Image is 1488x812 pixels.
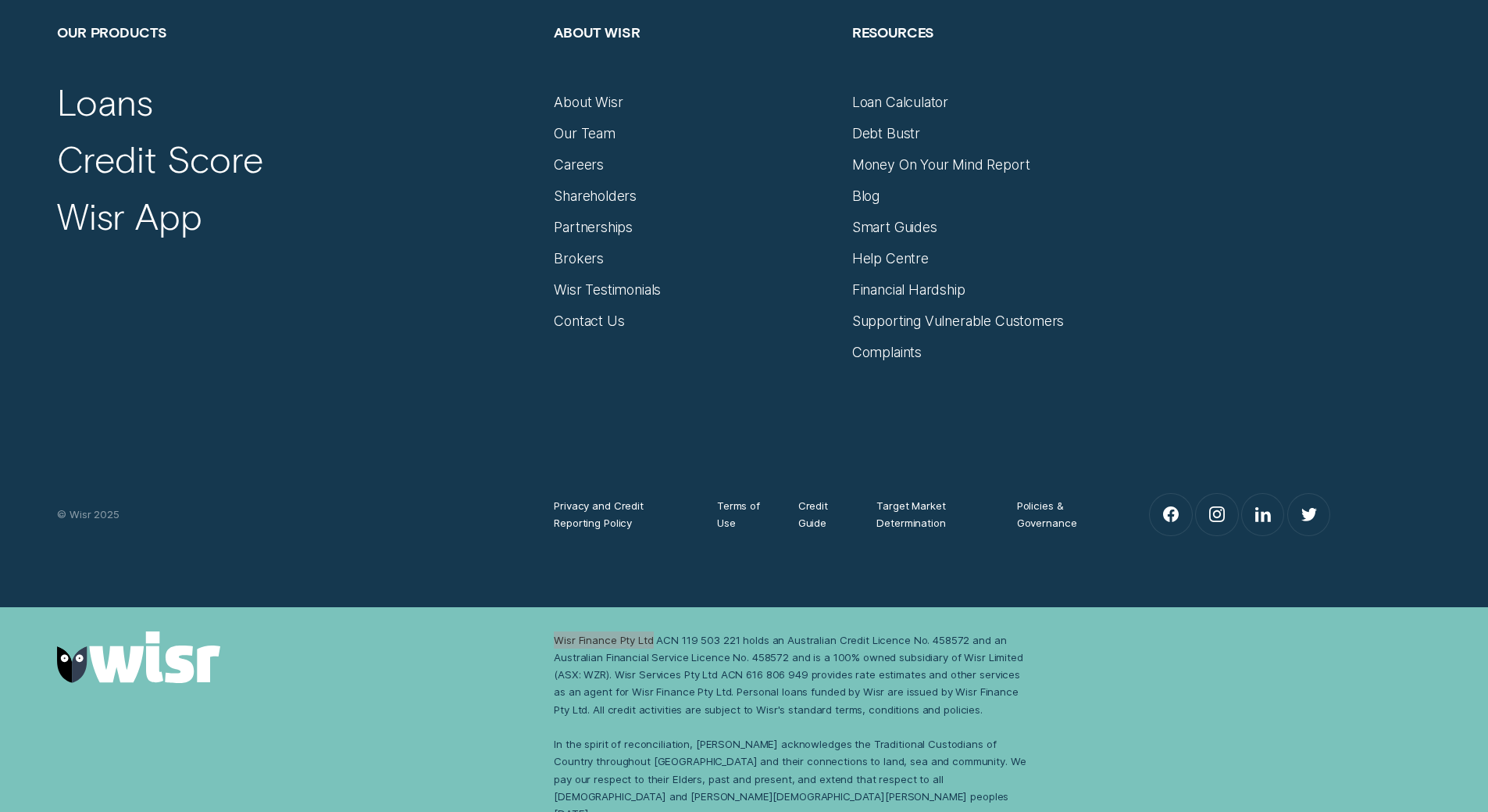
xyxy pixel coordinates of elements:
img: Wisr [57,631,220,684]
a: Policies & Governance [1017,497,1101,531]
a: Money On Your Mind Report [852,156,1030,173]
a: Credit Score [57,137,263,182]
a: Shareholders [554,188,637,205]
a: Contact Us [554,313,624,330]
a: Our Team [554,125,616,142]
a: Complaints [852,344,922,361]
div: © Wisr 2025 [48,506,545,523]
a: Twitter [1288,494,1329,535]
h2: About Wisr [554,23,834,94]
a: About Wisr [554,94,623,111]
a: Careers [554,156,604,173]
h2: Our Products [57,23,537,94]
a: Privacy and Credit Reporting Policy [554,497,686,531]
h2: Resources [852,23,1133,94]
a: LinkedIn [1242,494,1283,535]
a: Facebook [1150,494,1191,535]
a: Smart Guides [852,219,937,236]
a: Terms of Use [717,497,767,531]
a: Instagram [1196,494,1237,535]
a: Partnerships [554,219,633,236]
a: Loans [57,80,152,125]
a: Wisr Testimonials [554,281,661,299]
a: Wisr App [57,194,202,239]
a: Help Centre [852,250,929,267]
a: Supporting Vulnerable Customers [852,313,1065,330]
a: Financial Hardship [852,281,965,299]
a: Credit Guide [798,497,846,531]
a: Debt Bustr [852,125,920,142]
a: Target Market Determination [876,497,985,531]
a: Loan Calculator [852,94,948,111]
a: Blog [852,188,880,205]
a: Brokers [554,250,604,267]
